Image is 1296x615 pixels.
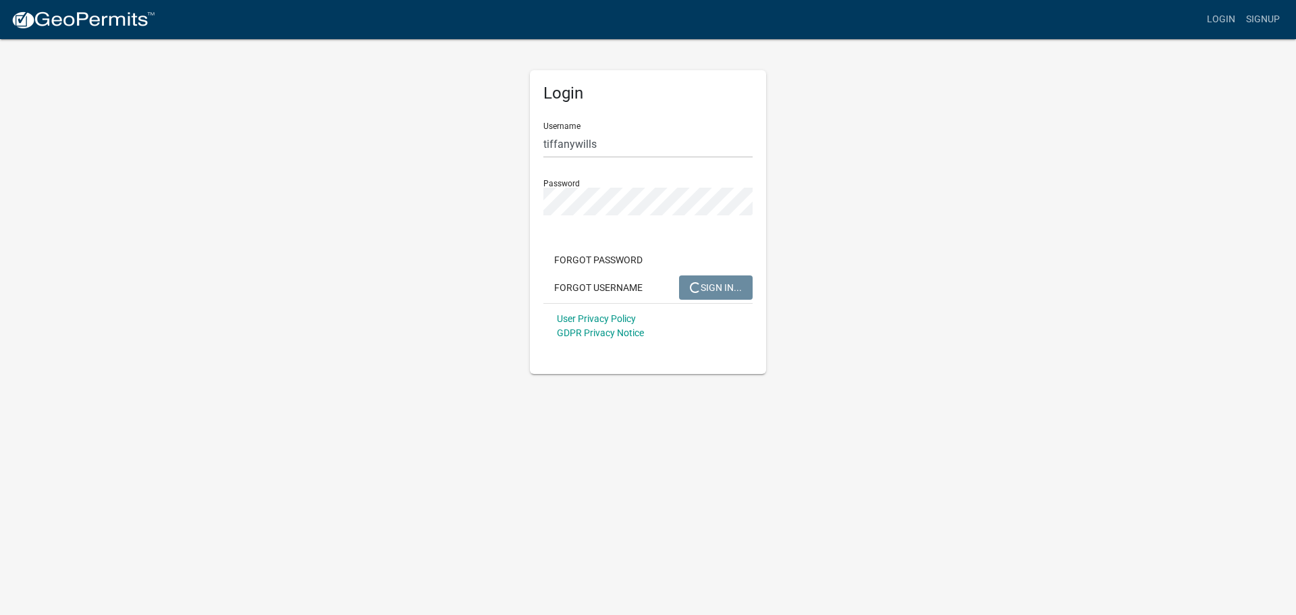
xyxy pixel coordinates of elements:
[543,275,653,300] button: Forgot Username
[543,84,753,103] h5: Login
[557,327,644,338] a: GDPR Privacy Notice
[1241,7,1285,32] a: Signup
[557,313,636,324] a: User Privacy Policy
[690,282,742,292] span: SIGN IN...
[1201,7,1241,32] a: Login
[543,248,653,272] button: Forgot Password
[679,275,753,300] button: SIGN IN...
